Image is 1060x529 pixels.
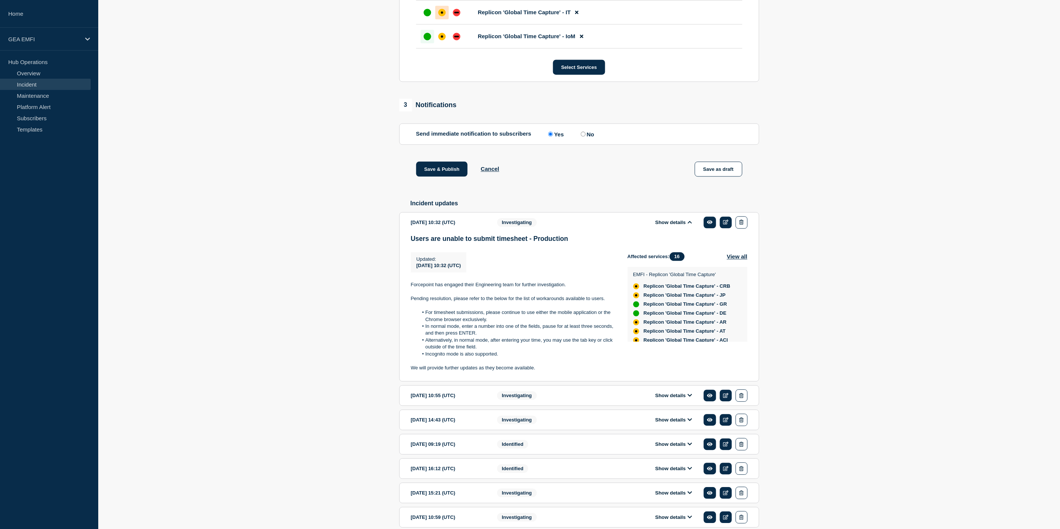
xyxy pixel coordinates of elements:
[497,391,537,400] span: Investigating
[497,489,537,497] span: Investigating
[8,36,80,42] p: GEA EMFI
[497,513,537,522] span: Investigating
[424,9,431,16] div: up
[411,511,486,523] div: [DATE] 10:59 (UTC)
[411,295,616,302] p: Pending resolution, please refer to the below for the list of workarounds available to users.
[695,161,742,176] button: Save as draft
[633,310,639,316] div: up
[411,438,486,450] div: [DATE] 09:19 (UTC)
[438,33,446,40] div: affected
[416,161,468,176] button: Save & Publish
[633,337,639,343] div: affected
[416,130,742,137] div: Send immediate notification to subscribers
[453,33,460,40] div: down
[633,272,740,277] p: EMFI - Replicon 'Global Time Capture'
[548,132,553,136] input: Yes
[653,514,694,520] button: Show details
[438,9,446,16] div: affected
[411,365,616,371] p: We will provide further updates as they become available.
[453,9,460,16] div: down
[628,252,688,261] span: Affected services:
[633,328,639,334] div: affected
[644,283,730,289] span: Replicon 'Global Time Capture' - CRB
[633,283,639,289] div: affected
[411,200,759,207] h2: Incident updates
[579,130,594,137] label: No
[418,323,616,337] li: In normal mode, enter a number into one of the fields, pause for at least three seconds, and then...
[644,310,727,316] span: Replicon 'Global Time Capture' - DE
[478,9,571,15] span: Replicon 'Global Time Capture' - IT
[418,337,616,351] li: Alternatively, in normal mode, after entering your time, you may use the tab key or click outside...
[633,301,639,307] div: up
[411,487,486,499] div: [DATE] 15:21 (UTC)
[653,490,694,496] button: Show details
[653,219,694,226] button: Show details
[416,130,532,137] p: Send immediate notification to subscribers
[644,292,726,298] span: Replicon 'Global Time Capture' - JP
[727,252,748,261] button: View all
[553,60,605,75] button: Select Services
[399,99,412,111] span: 3
[417,256,461,262] p: Updated :
[581,132,586,136] input: No
[418,351,616,357] li: Incognito mode is also supported.
[653,465,694,472] button: Show details
[497,440,529,448] span: Identified
[497,218,537,227] span: Investigating
[497,415,537,424] span: Investigating
[670,252,685,261] span: 16
[644,301,727,307] span: Replicon 'Global Time Capture' - GR
[411,389,486,402] div: [DATE] 10:55 (UTC)
[644,319,727,325] span: Replicon 'Global Time Capture' - AR
[653,441,694,447] button: Show details
[411,235,748,243] h3: Users are unable to submit timesheet - Production
[411,281,616,288] p: Forcepoint has engaged their Engineering team for further investigation.
[653,417,694,423] button: Show details
[644,337,728,343] span: Replicon 'Global Time Capture' - ACI
[418,309,616,323] li: For timesheet submissions, please continue to use either the mobile application or the Chrome bro...
[481,166,499,172] button: Cancel
[411,462,486,475] div: [DATE] 16:12 (UTC)
[546,130,564,137] label: Yes
[424,33,431,40] div: up
[497,464,529,473] span: Identified
[644,328,726,334] span: Replicon 'Global Time Capture' - AT
[411,414,486,426] div: [DATE] 14:43 (UTC)
[633,292,639,298] div: affected
[417,263,461,268] span: [DATE] 10:32 (UTC)
[399,99,457,111] div: Notifications
[411,216,486,229] div: [DATE] 10:32 (UTC)
[633,319,639,325] div: affected
[653,392,694,399] button: Show details
[478,33,576,39] span: Replicon 'Global Time Capture' - IoM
